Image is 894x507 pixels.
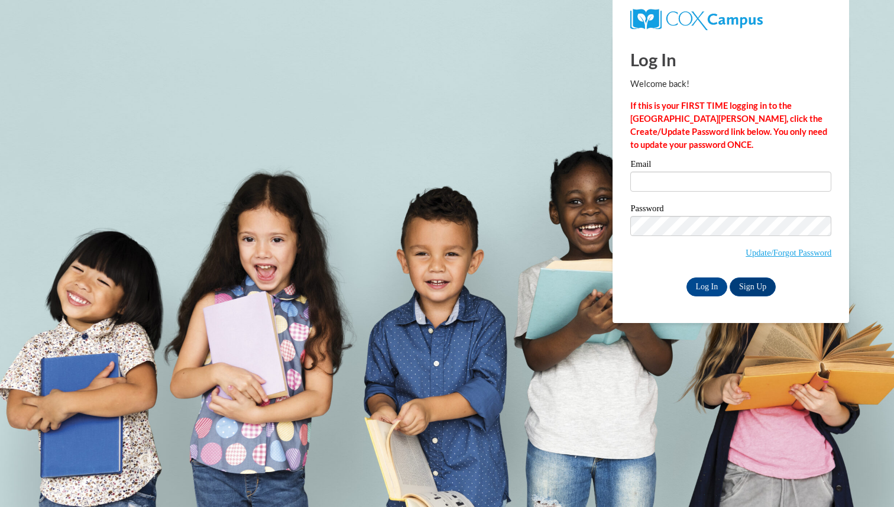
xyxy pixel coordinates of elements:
h1: Log In [630,47,831,72]
p: Welcome back! [630,77,831,91]
a: Update/Forgot Password [746,248,831,257]
a: Sign Up [730,277,776,296]
label: Password [630,204,831,216]
label: Email [630,160,831,172]
img: COX Campus [630,9,762,30]
input: Log In [686,277,728,296]
strong: If this is your FIRST TIME logging in to the [GEOGRAPHIC_DATA][PERSON_NAME], click the Create/Upd... [630,101,827,150]
a: COX Campus [630,14,762,24]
